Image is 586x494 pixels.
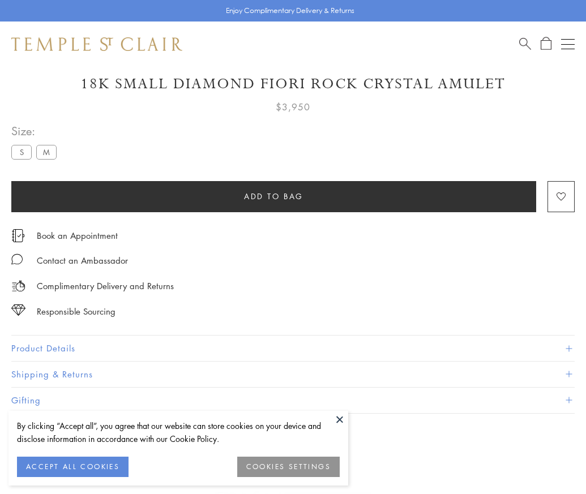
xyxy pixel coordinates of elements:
[11,181,536,212] button: Add to bag
[17,419,340,445] div: By clicking “Accept all”, you agree that our website can store cookies on your device and disclos...
[11,336,575,361] button: Product Details
[11,229,25,242] img: icon_appointment.svg
[37,254,128,268] div: Contact an Ambassador
[11,145,32,159] label: S
[36,145,57,159] label: M
[11,304,25,316] img: icon_sourcing.svg
[541,37,551,51] a: Open Shopping Bag
[37,229,118,242] a: Book an Appointment
[11,388,575,413] button: Gifting
[226,5,354,16] p: Enjoy Complimentary Delivery & Returns
[11,122,61,140] span: Size:
[11,74,575,94] h1: 18K Small Diamond Fiori Rock Crystal Amulet
[17,457,129,477] button: ACCEPT ALL COOKIES
[11,254,23,265] img: MessageIcon-01_2.svg
[519,37,531,51] a: Search
[561,37,575,51] button: Open navigation
[11,362,575,387] button: Shipping & Returns
[11,37,182,51] img: Temple St. Clair
[276,100,310,114] span: $3,950
[37,304,116,319] div: Responsible Sourcing
[237,457,340,477] button: COOKIES SETTINGS
[37,279,174,293] p: Complimentary Delivery and Returns
[244,190,303,203] span: Add to bag
[11,279,25,293] img: icon_delivery.svg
